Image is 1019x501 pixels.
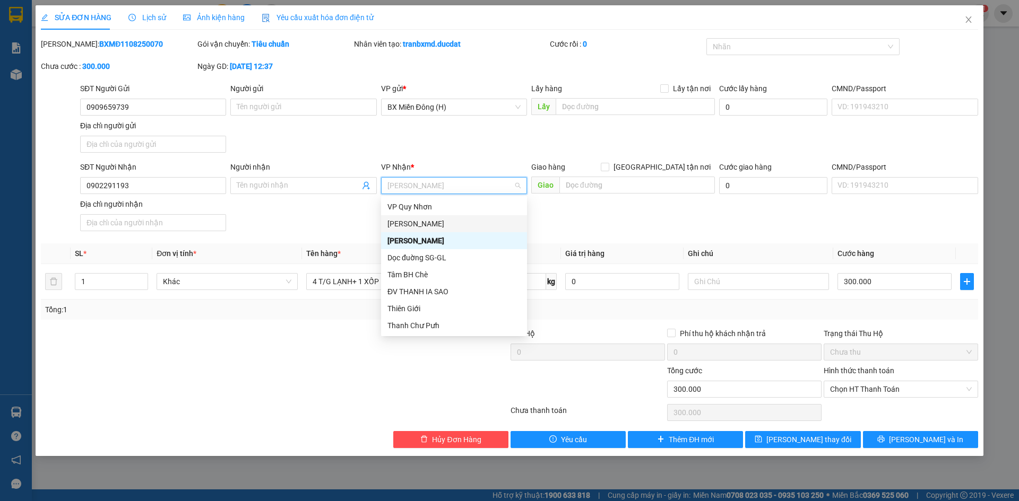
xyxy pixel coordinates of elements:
[80,83,226,94] div: SĐT Người Gửi
[954,5,983,35] button: Close
[80,214,226,231] input: Địa chỉ của người nhận
[420,435,428,444] span: delete
[432,434,481,445] span: Hủy Đơn Hàng
[755,435,762,444] span: save
[381,215,527,232] div: Lê Đại Hành
[128,14,136,21] span: clock-circle
[719,84,767,93] label: Cước lấy hàng
[387,235,521,247] div: [PERSON_NAME]
[824,366,894,375] label: Hình thức thanh toán
[381,249,527,266] div: Dọc đuờng SG-GL
[657,435,664,444] span: plus
[139,283,145,289] span: down
[745,431,860,448] button: save[PERSON_NAME] thay đổi
[230,161,376,173] div: Người nhận
[262,14,270,22] img: icon
[387,201,521,213] div: VP Quy Nhơn
[197,60,352,72] div: Ngày GD:
[832,161,978,173] div: CMND/Passport
[719,177,827,194] input: Cước giao hàng
[964,15,973,24] span: close
[230,83,376,94] div: Người gửi
[82,62,110,71] b: 300.000
[139,275,145,282] span: up
[128,13,166,22] span: Lịch sử
[75,249,83,258] span: SL
[550,38,704,50] div: Cước rồi :
[628,431,743,448] button: plusThêm ĐH mới
[387,303,521,314] div: Thiên Giới
[183,13,245,22] span: Ảnh kiện hàng
[45,273,62,290] button: delete
[583,40,587,48] b: 0
[362,181,370,190] span: user-add
[960,273,974,290] button: plus
[509,405,666,423] div: Chưa thanh toán
[966,386,972,392] span: close-circle
[381,163,411,171] span: VP Nhận
[387,99,521,115] span: BX Miền Đông (H)
[676,328,770,339] span: Phí thu hộ khách nhận trả
[381,83,527,94] div: VP gửi
[197,38,352,50] div: Gói vận chuyển:
[556,98,715,115] input: Dọc đường
[41,60,195,72] div: Chưa cước :
[561,434,587,445] span: Yêu cầu
[163,274,291,289] span: Khác
[41,38,195,50] div: [PERSON_NAME]:
[667,366,702,375] span: Tổng cước
[262,13,374,22] span: Yêu cầu xuất hóa đơn điện tử
[546,273,557,290] span: kg
[403,40,461,48] b: tranbxmd.ducdat
[45,304,393,315] div: Tổng: 1
[393,431,508,448] button: deleteHủy Đơn Hàng
[230,62,273,71] b: [DATE] 12:37
[381,317,527,334] div: Thanh Chư Pưh
[157,249,196,258] span: Đơn vị tính
[136,282,148,289] span: Decrease Value
[387,269,521,280] div: Tâm BH Chè
[80,161,226,173] div: SĐT Người Nhận
[381,232,527,249] div: Phan Đình Phùng
[99,40,163,48] b: BXMĐ1108250070
[41,13,111,22] span: SỬA ĐƠN HÀNG
[877,435,885,444] span: printer
[889,434,963,445] span: [PERSON_NAME] và In
[961,277,973,286] span: plus
[136,274,148,282] span: Increase Value
[381,198,527,215] div: VP Quy Nhơn
[830,381,972,397] span: Chọn HT Thanh Toán
[830,344,972,360] span: Chưa thu
[684,243,833,264] th: Ghi chú
[824,328,978,339] div: Trạng thái Thu Hộ
[387,178,521,194] span: Phan Đình Phùng
[832,83,978,94] div: CMND/Passport
[669,434,714,445] span: Thêm ĐH mới
[837,249,874,258] span: Cước hàng
[863,431,978,448] button: printer[PERSON_NAME] và In
[387,320,521,331] div: Thanh Chư Pưh
[381,300,527,317] div: Thiên Giới
[669,83,715,94] span: Lấy tận nơi
[531,177,559,194] span: Giao
[511,329,535,338] span: Thu Hộ
[387,286,521,297] div: ĐV THANH IA SAO
[183,14,191,21] span: picture
[719,99,827,116] input: Cước lấy hàng
[80,198,226,210] div: Địa chỉ người nhận
[511,431,626,448] button: exclamation-circleYêu cầu
[609,161,715,173] span: [GEOGRAPHIC_DATA] tận nơi
[306,249,341,258] span: Tên hàng
[80,120,226,131] div: Địa chỉ người gửi
[381,266,527,283] div: Tâm BH Chè
[381,283,527,300] div: ĐV THANH IA SAO
[549,435,557,444] span: exclamation-circle
[252,40,289,48] b: Tiêu chuẩn
[354,38,548,50] div: Nhân viên tạo:
[565,249,605,258] span: Giá trị hàng
[531,84,562,93] span: Lấy hàng
[531,163,565,171] span: Giao hàng
[688,273,829,290] input: Ghi Chú
[387,218,521,230] div: [PERSON_NAME]
[719,163,772,171] label: Cước giao hàng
